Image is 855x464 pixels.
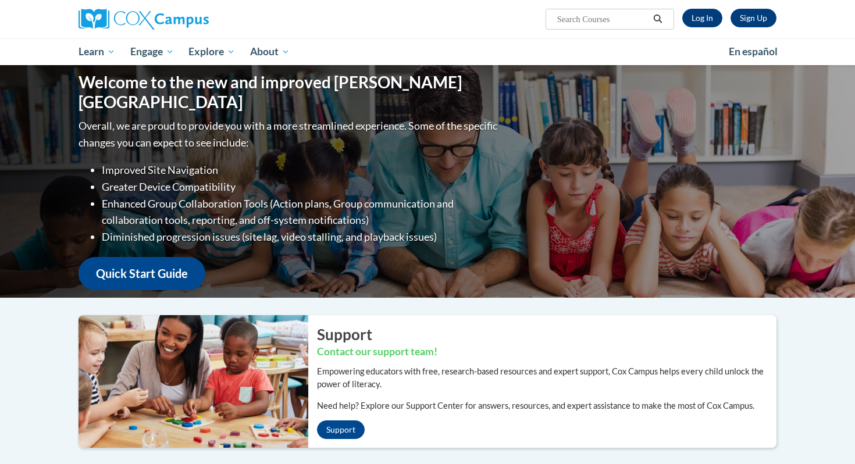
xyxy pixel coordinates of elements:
a: En español [721,40,785,64]
li: Enhanced Group Collaboration Tools (Action plans, Group communication and collaboration tools, re... [102,195,500,229]
div: Main menu [61,38,794,65]
span: En español [729,45,778,58]
input: Search Courses [556,12,649,26]
a: About [243,38,297,65]
span: Engage [130,45,174,59]
h2: Support [317,324,776,345]
img: ... [70,315,308,448]
li: Improved Site Navigation [102,162,500,179]
a: Explore [181,38,243,65]
h1: Welcome to the new and improved [PERSON_NAME][GEOGRAPHIC_DATA] [79,73,500,112]
a: Quick Start Guide [79,257,205,290]
li: Greater Device Compatibility [102,179,500,195]
h3: Contact our support team! [317,345,776,359]
span: About [250,45,290,59]
button: Search [649,12,667,26]
a: Learn [71,38,123,65]
span: Learn [79,45,115,59]
a: Engage [123,38,181,65]
p: Need help? Explore our Support Center for answers, resources, and expert assistance to make the m... [317,399,776,412]
p: Empowering educators with free, research-based resources and expert support, Cox Campus helps eve... [317,365,776,391]
a: Cox Campus [79,9,300,30]
img: Cox Campus [79,9,209,30]
span: Explore [188,45,235,59]
a: Register [731,9,776,27]
li: Diminished progression issues (site lag, video stalling, and playback issues) [102,229,500,245]
a: Support [317,420,365,439]
p: Overall, we are proud to provide you with a more streamlined experience. Some of the specific cha... [79,117,500,151]
a: Log In [682,9,722,27]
